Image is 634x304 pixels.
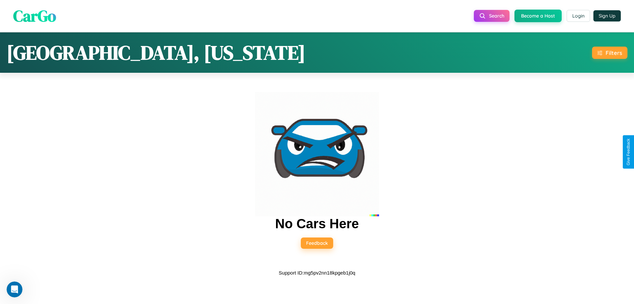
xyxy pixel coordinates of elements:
button: Filters [592,47,627,59]
button: Feedback [301,238,333,249]
iframe: Intercom live chat [7,282,22,297]
button: Become a Host [514,10,562,22]
span: Search [489,13,504,19]
button: Login [567,10,590,22]
button: Search [474,10,510,22]
div: Give Feedback [626,139,631,165]
h1: [GEOGRAPHIC_DATA], [US_STATE] [7,39,305,66]
button: Sign Up [593,10,621,22]
h2: No Cars Here [275,216,359,231]
img: car [255,92,379,216]
span: CarGo [13,5,56,27]
p: Support ID: mg5pv2nn18kpgeb1j0q [279,268,355,277]
div: Filters [606,49,622,56]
